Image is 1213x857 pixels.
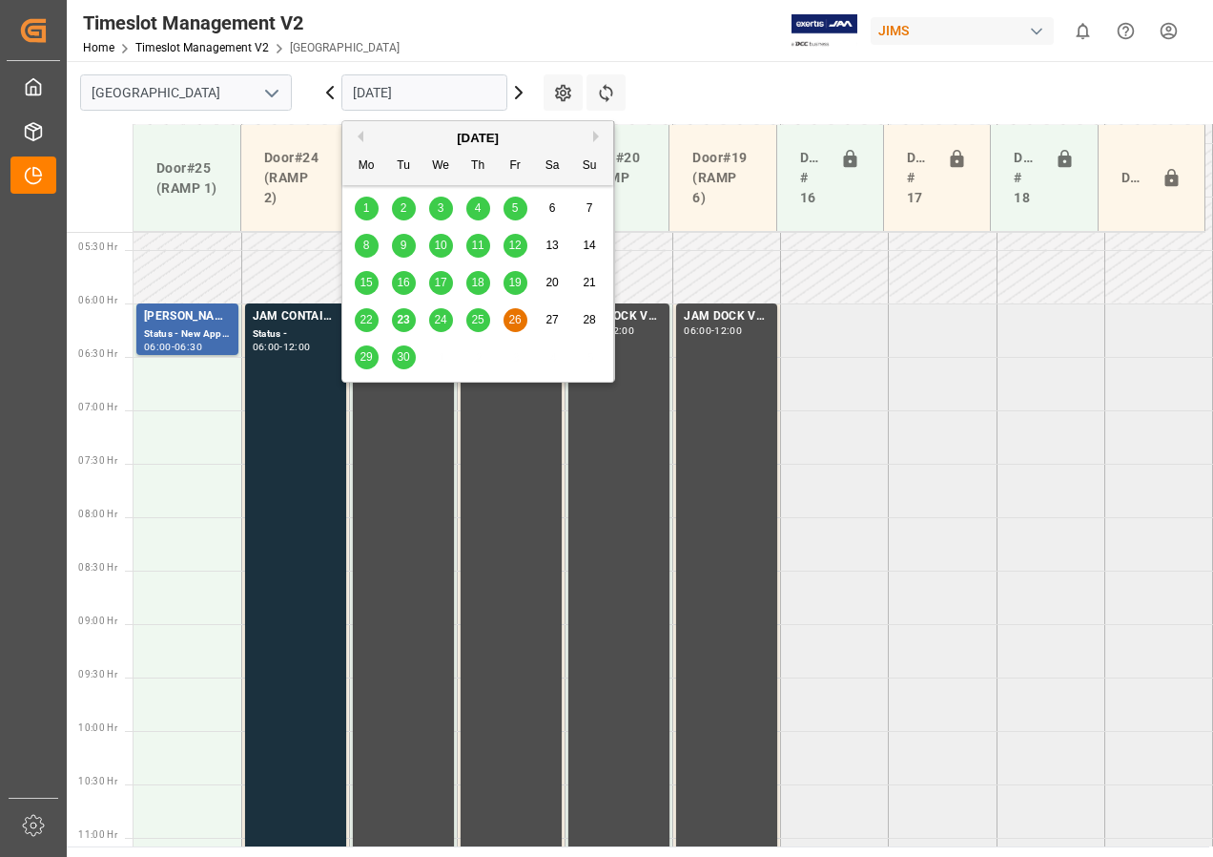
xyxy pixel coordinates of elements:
[429,155,453,178] div: We
[466,308,490,332] div: Choose Thursday, September 25th, 2025
[401,201,407,215] span: 2
[355,271,379,295] div: Choose Monday, September 15th, 2025
[78,829,117,840] span: 11:00 Hr
[429,234,453,258] div: Choose Wednesday, September 10th, 2025
[434,239,446,252] span: 10
[392,345,416,369] div: Choose Tuesday, September 30th, 2025
[257,78,285,108] button: open menu
[466,271,490,295] div: Choose Thursday, September 18th, 2025
[172,343,175,351] div: -
[1114,160,1154,197] div: Door#23
[578,155,602,178] div: Su
[355,155,379,178] div: Mo
[541,197,565,220] div: Choose Saturday, September 6th, 2025
[360,313,372,326] span: 22
[466,155,490,178] div: Th
[545,313,558,326] span: 27
[711,326,714,335] div: -
[355,345,379,369] div: Choose Monday, September 29th, 2025
[504,308,527,332] div: Choose Friday, September 26th, 2025
[512,201,519,215] span: 5
[341,74,507,111] input: DD-MM-YYYY
[392,308,416,332] div: Choose Tuesday, September 23rd, 2025
[541,234,565,258] div: Choose Saturday, September 13th, 2025
[355,308,379,332] div: Choose Monday, September 22nd, 2025
[578,271,602,295] div: Choose Sunday, September 21st, 2025
[144,326,231,343] div: Status - New Appointment
[606,326,634,335] div: 12:00
[78,722,117,733] span: 10:00 Hr
[549,201,556,215] span: 6
[429,308,453,332] div: Choose Wednesday, September 24th, 2025
[504,155,527,178] div: Fr
[78,562,117,573] span: 08:30 Hr
[578,140,653,216] div: Door#20 (RAMP 5)
[78,241,117,252] span: 05:30 Hr
[583,239,595,252] span: 14
[504,197,527,220] div: Choose Friday, September 5th, 2025
[397,276,409,289] span: 16
[578,308,602,332] div: Choose Sunday, September 28th, 2025
[360,350,372,364] span: 29
[792,140,833,216] div: Doors # 16
[504,271,527,295] div: Choose Friday, September 19th, 2025
[257,140,332,216] div: Door#24 (RAMP 2)
[429,271,453,295] div: Choose Wednesday, September 17th, 2025
[363,201,370,215] span: 1
[578,234,602,258] div: Choose Sunday, September 14th, 2025
[401,239,407,252] span: 9
[78,295,117,305] span: 06:00 Hr
[471,239,483,252] span: 11
[279,343,282,351] div: -
[397,350,409,364] span: 30
[593,131,605,142] button: Next Month
[78,509,117,519] span: 08:00 Hr
[471,276,483,289] span: 18
[504,234,527,258] div: Choose Friday, September 12th, 2025
[792,14,857,48] img: Exertis%20JAM%20-%20Email%20Logo.jpg_1722504956.jpg
[392,197,416,220] div: Choose Tuesday, September 2nd, 2025
[545,276,558,289] span: 20
[83,41,114,54] a: Home
[429,197,453,220] div: Choose Wednesday, September 3rd, 2025
[363,239,370,252] span: 8
[78,402,117,412] span: 07:00 Hr
[684,326,711,335] div: 06:00
[541,308,565,332] div: Choose Saturday, September 27th, 2025
[434,313,446,326] span: 24
[83,9,400,37] div: Timeslot Management V2
[684,307,770,326] div: JAM DOCK VOLUME CONTROL
[144,307,231,326] div: [PERSON_NAME]
[583,313,595,326] span: 28
[583,276,595,289] span: 21
[352,131,363,142] button: Previous Month
[144,343,172,351] div: 06:00
[355,197,379,220] div: Choose Monday, September 1st, 2025
[466,197,490,220] div: Choose Thursday, September 4th, 2025
[475,201,482,215] span: 4
[78,776,117,786] span: 10:30 Hr
[871,17,1054,45] div: JIMS
[392,271,416,295] div: Choose Tuesday, September 16th, 2025
[508,276,521,289] span: 19
[871,12,1061,49] button: JIMS
[899,140,939,216] div: Doors # 17
[149,151,225,206] div: Door#25 (RAMP 1)
[253,326,339,343] div: Status -
[578,197,602,220] div: Choose Sunday, September 7th, 2025
[397,313,409,326] span: 23
[283,343,311,351] div: 12:00
[466,234,490,258] div: Choose Thursday, September 11th, 2025
[253,307,339,326] div: JAM CONTAINER RESERVED
[78,455,117,466] span: 07:30 Hr
[1104,10,1147,52] button: Help Center
[392,155,416,178] div: Tu
[360,276,372,289] span: 15
[175,343,202,351] div: 06:30
[78,669,117,679] span: 09:30 Hr
[586,201,593,215] span: 7
[545,239,558,252] span: 13
[1061,10,1104,52] button: show 0 new notifications
[342,129,613,148] div: [DATE]
[508,313,521,326] span: 26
